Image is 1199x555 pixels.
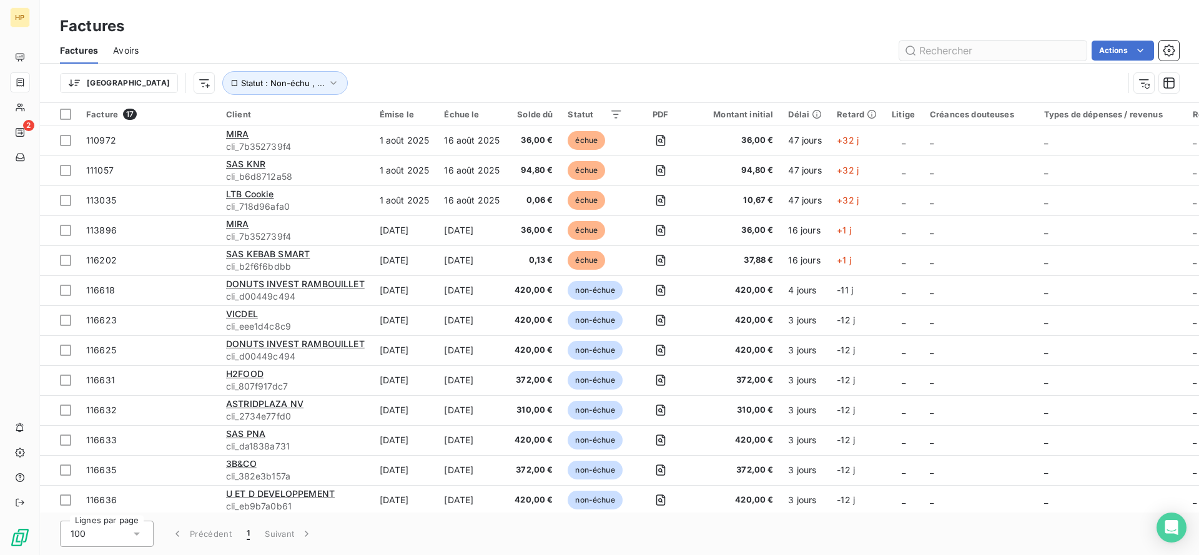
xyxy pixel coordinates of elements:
span: -12 j [837,375,855,385]
span: _ [1193,464,1197,475]
span: non-échue [568,311,622,330]
span: _ [1193,255,1197,265]
span: SAS KEBAB SMART [226,248,310,259]
span: _ [902,375,905,385]
td: [DATE] [437,395,507,425]
span: cli_da1838a731 [226,440,365,453]
button: [GEOGRAPHIC_DATA] [60,73,178,93]
span: cli_2734e77fd0 [226,410,365,423]
span: -12 j [837,435,855,445]
span: _ [930,375,934,385]
td: 16 août 2025 [437,125,507,155]
td: [DATE] [437,455,507,485]
span: 116202 [86,255,117,265]
input: Rechercher [899,41,1087,61]
span: _ [902,285,905,295]
span: 3B&CO [226,458,257,469]
td: 3 jours [781,335,829,365]
span: MIRA [226,219,249,229]
span: Facture [86,109,118,119]
span: _ [1044,255,1048,265]
td: [DATE] [372,275,437,305]
span: 100 [71,528,86,540]
td: 1 août 2025 [372,155,437,185]
div: Statut [568,109,622,119]
span: 36,00 € [698,134,773,147]
span: 420,00 € [698,314,773,327]
td: [DATE] [437,305,507,335]
span: _ [930,345,934,355]
span: _ [902,345,905,355]
span: cli_807f917dc7 [226,380,365,393]
span: échue [568,191,605,210]
td: [DATE] [372,245,437,275]
span: 420,00 € [698,494,773,506]
span: _ [1044,315,1048,325]
span: +32 j [837,135,859,145]
span: _ [1193,135,1197,145]
td: [DATE] [372,215,437,245]
span: 116631 [86,375,115,385]
span: SAS PNA [226,428,265,439]
span: -12 j [837,464,855,475]
span: _ [1044,345,1048,355]
span: 372,00 € [698,464,773,476]
span: _ [930,165,934,175]
span: _ [930,195,934,205]
span: _ [930,225,934,235]
span: -12 j [837,345,855,355]
span: échue [568,221,605,240]
span: cli_7b352739f4 [226,230,365,243]
img: Logo LeanPay [10,528,30,548]
span: cli_382e3b157a [226,470,365,483]
td: [DATE] [372,335,437,365]
span: _ [1044,225,1048,235]
td: [DATE] [437,245,507,275]
span: 116618 [86,285,115,295]
td: 1 août 2025 [372,125,437,155]
span: _ [1193,285,1197,295]
span: _ [902,435,905,445]
span: _ [1044,195,1048,205]
td: [DATE] [437,485,507,515]
td: 3 jours [781,425,829,455]
span: cli_7b352739f4 [226,140,365,153]
td: 47 jours [781,125,829,155]
td: 3 jours [781,485,829,515]
span: _ [902,165,905,175]
span: 116633 [86,435,117,445]
span: 113035 [86,195,116,205]
span: échue [568,251,605,270]
span: 111057 [86,165,114,175]
div: Client [226,109,365,119]
span: non-échue [568,431,622,449]
span: cli_b2f6f6bdbb [226,260,365,273]
span: 0,06 € [515,194,553,207]
span: échue [568,161,605,180]
span: cli_eb9b7a0b61 [226,500,365,513]
span: 420,00 € [698,344,773,356]
span: _ [1044,494,1048,505]
span: cli_b6d8712a58 [226,170,365,183]
span: _ [902,494,905,505]
span: _ [1193,195,1197,205]
span: MIRA [226,129,249,139]
span: _ [902,405,905,415]
td: 3 jours [781,395,829,425]
span: _ [902,255,905,265]
span: _ [1193,345,1197,355]
div: Solde dû [515,109,553,119]
span: Avoirs [113,44,139,57]
span: _ [1044,285,1048,295]
span: _ [1193,165,1197,175]
span: +32 j [837,165,859,175]
td: [DATE] [372,485,437,515]
span: 420,00 € [698,434,773,446]
span: VICDEL [226,308,258,319]
span: _ [930,494,934,505]
td: [DATE] [437,215,507,245]
span: _ [1044,464,1048,475]
span: 116632 [86,405,117,415]
span: _ [1193,225,1197,235]
span: 420,00 € [515,314,553,327]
